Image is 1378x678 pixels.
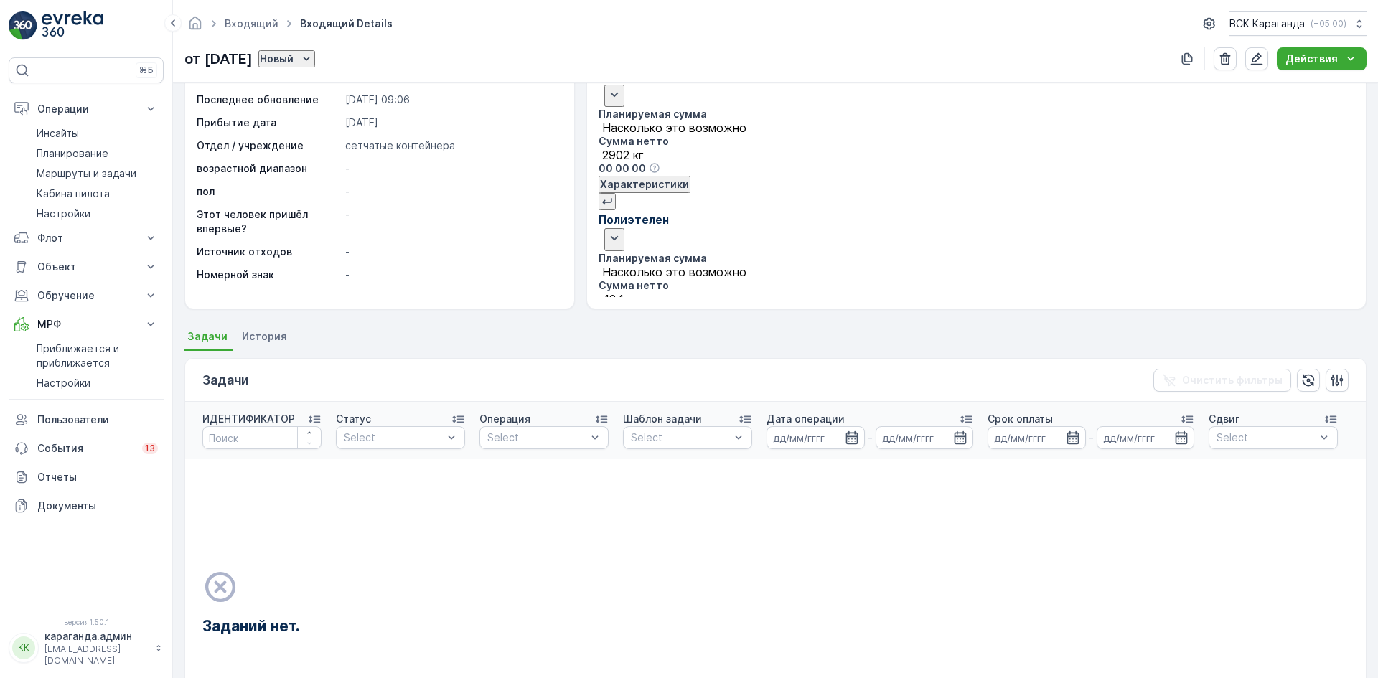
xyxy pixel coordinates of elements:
font: 434 кг [602,292,638,306]
font: Прибытие дата [197,116,276,128]
font: Операции [37,103,89,115]
font: - [345,185,350,197]
p: Select [1217,430,1316,445]
button: Очистить фильтры [1153,369,1291,392]
img: логотип [9,11,37,40]
font: - [345,245,350,258]
font: [EMAIL_ADDRESS][DOMAIN_NAME] [44,644,121,666]
font: +05:00 [1313,18,1344,29]
font: Отчеты [37,471,77,483]
a: Маршруты и задачи [31,164,164,184]
button: ВСК Караганда(+05:00) [1229,11,1367,36]
font: Пользователи [37,413,109,425]
font: Входящий Details [300,17,393,29]
a: Входящий [225,17,278,29]
font: ( [1311,18,1313,29]
font: Источник отходов [197,245,292,258]
a: Документы [9,491,164,520]
a: Приближается и приближается [31,339,164,373]
p: Select [631,430,730,445]
font: Насколько это возможно [602,265,746,279]
img: logo_light-DOdMpM7g.png [42,11,103,40]
a: Настройки [31,373,164,393]
font: Сумма нетто [599,279,669,291]
button: Операции [9,95,164,123]
a: Отчеты [9,463,164,491]
font: Операция [479,413,530,425]
font: События [37,442,83,454]
button: Обручение [9,281,164,310]
font: [DATE] 09:06 [345,93,410,105]
font: Новый [260,52,294,65]
button: МРФ [9,310,164,339]
font: Срок оплаты [988,413,1053,425]
input: дд/мм/гггг [988,426,1086,449]
font: - [345,268,350,281]
font: Задачи [202,372,249,387]
font: Полиэтелен [599,212,669,227]
font: Статус [336,413,371,425]
font: Документы [37,499,96,512]
font: ИДЕНТИФИКАТОР [202,413,295,425]
font: пол [197,185,215,197]
input: Поиск [202,426,322,449]
font: сетчатые контейнера [345,139,455,151]
font: МРФ [37,318,61,330]
font: версия [64,618,89,626]
font: Маршруты и задачи [37,167,136,179]
button: Объект [9,253,164,281]
font: Задачи [187,330,228,342]
font: 1.50.1 [89,618,109,626]
a: Домашняя страница [187,21,203,33]
p: Select [487,430,586,445]
font: Шаблон задачи [623,413,702,425]
font: - [1089,430,1094,445]
div: Значок подсказки справки [649,162,660,176]
font: Сумма нетто [599,135,669,147]
button: Действия [1277,47,1367,70]
font: - [345,208,350,220]
font: от [DATE] [184,50,253,67]
a: Настройки [31,204,164,224]
font: ВСК Караганда [1229,17,1305,29]
button: ККкараганда.админ[EMAIL_ADDRESS][DOMAIN_NAME] [9,629,164,667]
font: Сдвиг [1209,413,1239,425]
font: Инсайты [37,127,79,139]
font: караганда.админ [44,630,132,642]
font: Последнее обновление [197,93,319,105]
font: Насколько это возможно [602,121,746,135]
font: Действия [1285,52,1338,65]
font: ⌘Б [139,65,154,75]
font: КК [18,642,29,653]
font: Отдел / учреждение [197,139,304,151]
font: Планирование [37,147,108,159]
font: Этот человек пришёл впервые? [197,208,311,235]
font: - [868,430,873,445]
font: Приближается и приближается [37,342,122,369]
font: Характеристики [600,178,689,190]
input: дд/мм/гггг [767,426,865,449]
font: возрастной диапазон [197,162,307,174]
font: Обручение [37,289,95,301]
a: События13 [9,434,164,463]
input: дд/мм/гггг [876,426,974,449]
button: Новый [258,50,315,67]
font: Планируемая сумма [599,252,707,264]
font: Настройки [37,377,90,389]
font: Настройки [37,207,90,220]
font: [DATE] [345,116,378,128]
font: Очистить фильтры [1182,374,1283,386]
button: Характеристики [599,176,690,193]
font: Флот [37,232,63,244]
button: Флот [9,224,164,253]
font: Объект [37,260,76,273]
font: Номерной знак [197,268,274,281]
font: История [242,330,287,342]
a: Планирование [31,143,164,164]
font: Заданий нет. [202,617,300,635]
input: дд/мм/гггг [1097,426,1195,449]
font: Планируемая сумма [599,108,707,120]
font: 00 00 00 [599,162,646,174]
a: Пользователи [9,405,164,434]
